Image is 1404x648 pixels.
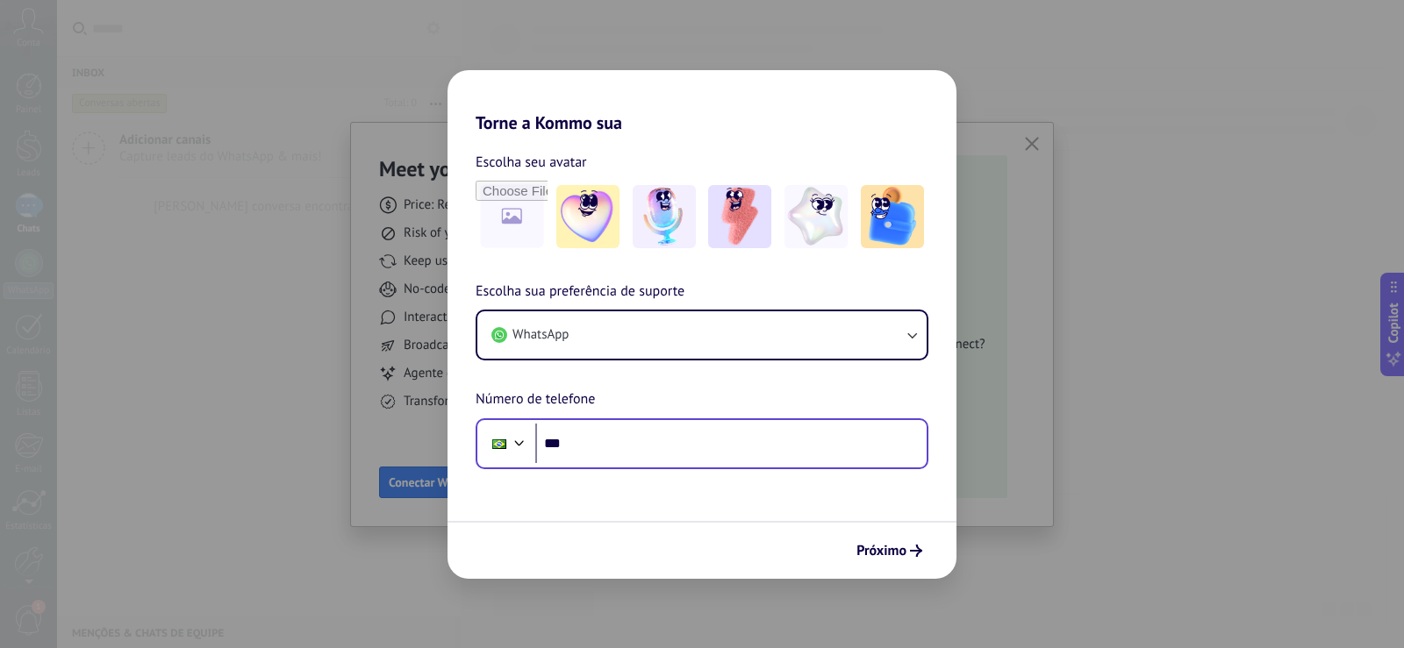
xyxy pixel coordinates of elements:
span: Próximo [856,545,906,557]
span: WhatsApp [512,326,569,344]
img: -3.jpeg [708,185,771,248]
button: Próximo [849,536,930,566]
div: Brazil: + 55 [483,425,516,462]
span: Número de telefone [476,388,595,411]
h2: Torne a Kommo sua [448,70,956,133]
span: Escolha sua preferência de suporte [476,281,684,303]
img: -4.jpeg [784,185,848,248]
img: -1.jpeg [556,185,620,248]
span: Escolha seu avatar [476,151,587,174]
img: -2.jpeg [633,185,696,248]
button: WhatsApp [477,311,927,359]
img: -5.jpeg [861,185,924,248]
